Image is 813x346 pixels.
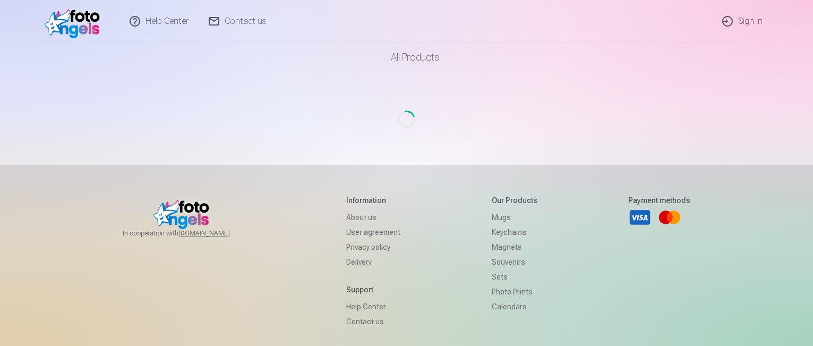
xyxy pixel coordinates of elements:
h5: Our products [492,195,537,206]
a: [DOMAIN_NAME] [178,229,255,238]
span: In cooperation with [123,229,255,238]
a: Calendars [492,299,537,314]
a: All products [361,43,452,72]
a: Magnets [492,240,537,255]
a: Souvenirs [492,255,537,269]
a: Help Center [346,299,400,314]
a: Keychains [492,225,537,240]
a: Sets [492,269,537,284]
a: Contact us [346,314,400,329]
a: Delivery [346,255,400,269]
a: Photo prints [492,284,537,299]
a: Mastercard [658,206,681,229]
h5: Payment methods [628,195,690,206]
a: User agreement [346,225,400,240]
a: Privacy policy [346,240,400,255]
a: About us [346,210,400,225]
h5: Information [346,195,400,206]
h5: Support [346,284,400,295]
img: /v1 [45,4,106,38]
a: Mugs [492,210,537,225]
a: Visa [628,206,652,229]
